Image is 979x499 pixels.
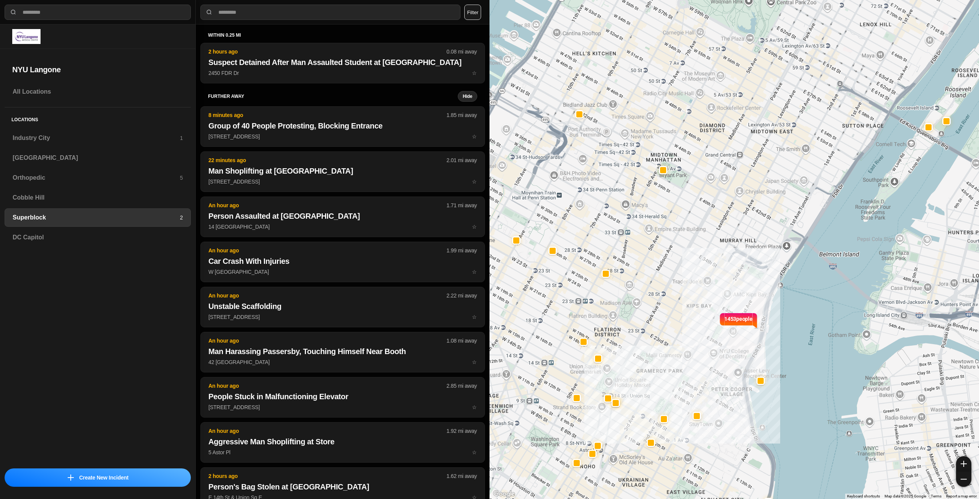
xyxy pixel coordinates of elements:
[12,29,41,44] img: logo
[447,247,477,254] p: 1.99 mi away
[68,475,74,481] img: icon
[200,106,485,147] button: 8 minutes ago1.85 mi awayGroup of 40 People Protesting, Blocking Entrance[STREET_ADDRESS]star
[208,481,477,492] h2: Person's Bag Stolen at [GEOGRAPHIC_DATA]
[200,133,485,140] a: 8 minutes ago1.85 mi awayGroup of 40 People Protesting, Blocking Entrance[STREET_ADDRESS]star
[472,224,477,230] span: star
[719,312,724,329] img: notch
[447,292,477,299] p: 2.22 mi away
[200,70,485,76] a: 2 hours ago0.08 mi awaySuspect Detained After Man Assaulted Student at [GEOGRAPHIC_DATA]2450 FDR ...
[847,494,880,499] button: Keyboard shortcuts
[200,287,485,327] button: An hour ago2.22 mi awayUnstable Scaffolding[STREET_ADDRESS]star
[200,151,485,192] button: 22 minutes ago2.01 mi awayMan Shoplifting at [GEOGRAPHIC_DATA][STREET_ADDRESS]star
[10,8,17,16] img: search
[447,472,477,480] p: 1.62 mi away
[208,449,477,456] p: 5 Astor Pl
[180,174,183,182] p: 5
[956,471,971,487] button: zoom-out
[472,179,477,185] span: star
[200,332,485,372] button: An hour ago1.08 mi awayMan Harassing Passersby, Touching Himself Near Booth42 [GEOGRAPHIC_DATA]star
[208,133,477,140] p: [STREET_ADDRESS]
[472,359,477,365] span: star
[13,87,183,96] h3: All Locations
[208,223,477,231] p: 14 [GEOGRAPHIC_DATA]
[447,382,477,390] p: 2.85 mi away
[208,57,477,68] h2: Suspect Detained After Man Assaulted Student at [GEOGRAPHIC_DATA]
[472,404,477,410] span: star
[208,120,477,131] h2: Group of 40 People Protesting, Blocking Entrance
[208,472,447,480] p: 2 hours ago
[472,133,477,140] span: star
[208,436,477,447] h2: Aggressive Man Shoplifting at Store
[180,214,183,221] p: 2
[200,359,485,365] a: An hour ago1.08 mi awayMan Harassing Passersby, Touching Himself Near Booth42 [GEOGRAPHIC_DATA]star
[472,449,477,455] span: star
[208,111,447,119] p: 8 minutes ago
[208,211,477,221] h2: Person Assaulted at [GEOGRAPHIC_DATA]
[447,48,477,55] p: 0.08 mi away
[208,313,477,321] p: [STREET_ADDRESS]
[208,256,477,267] h2: Car Crash With Injuries
[200,422,485,463] button: An hour ago1.92 mi awayAggressive Man Shoplifting at Store5 Astor Plstar
[13,213,180,222] h3: Superblock
[13,173,180,182] h3: Orthopedic
[885,494,926,498] span: Map data ©2025 Google
[463,93,472,99] small: Hide
[931,494,942,498] a: Terms (opens in new tab)
[200,197,485,237] button: An hour ago1.71 mi awayPerson Assaulted at [GEOGRAPHIC_DATA]14 [GEOGRAPHIC_DATA]star
[208,247,447,254] p: An hour ago
[464,5,481,20] button: Filter
[200,43,485,83] button: 2 hours ago0.08 mi awaySuspect Detained After Man Assaulted Student at [GEOGRAPHIC_DATA]2450 FDR ...
[200,404,485,410] a: An hour ago2.85 mi awayPeople Stuck in Malfunctioning Elevator[STREET_ADDRESS]star
[5,228,191,247] a: DC Capitol
[208,427,447,435] p: An hour ago
[447,156,477,164] p: 2.01 mi away
[200,314,485,320] a: An hour ago2.22 mi awayUnstable Scaffolding[STREET_ADDRESS]star
[13,193,183,202] h3: Cobble Hill
[13,153,183,163] h3: [GEOGRAPHIC_DATA]
[5,468,191,487] button: iconCreate New Incident
[208,301,477,312] h2: Unstable Scaffolding
[208,382,447,390] p: An hour ago
[447,111,477,119] p: 1.85 mi away
[5,129,191,147] a: Industry City1
[5,107,191,129] h5: Locations
[208,337,447,345] p: An hour ago
[79,474,128,481] p: Create New Incident
[208,358,477,366] p: 42 [GEOGRAPHIC_DATA]
[200,242,485,282] button: An hour ago1.99 mi awayCar Crash With InjuriesW [GEOGRAPHIC_DATA]star
[5,83,191,101] a: All Locations
[208,391,477,402] h2: People Stuck in Malfunctioning Elevator
[208,403,477,411] p: [STREET_ADDRESS]
[208,32,477,38] h5: within 0.25 mi
[208,93,458,99] h5: further away
[208,166,477,176] h2: Man Shoplifting at [GEOGRAPHIC_DATA]
[200,223,485,230] a: An hour ago1.71 mi awayPerson Assaulted at [GEOGRAPHIC_DATA]14 [GEOGRAPHIC_DATA]star
[208,178,477,185] p: [STREET_ADDRESS]
[200,178,485,185] a: 22 minutes ago2.01 mi awayMan Shoplifting at [GEOGRAPHIC_DATA][STREET_ADDRESS]star
[13,133,180,143] h3: Industry City
[447,427,477,435] p: 1.92 mi away
[961,461,967,467] img: zoom-in
[200,377,485,418] button: An hour ago2.85 mi awayPeople Stuck in Malfunctioning Elevator[STREET_ADDRESS]star
[472,70,477,76] span: star
[447,337,477,345] p: 1.08 mi away
[753,312,758,329] img: notch
[180,134,183,142] p: 1
[12,64,183,75] h2: NYU Langone
[946,494,977,498] a: Report a map error
[208,69,477,77] p: 2450 FDR Dr
[491,489,517,499] img: Google
[5,189,191,207] a: Cobble Hill
[208,156,447,164] p: 22 minutes ago
[200,449,485,455] a: An hour ago1.92 mi awayAggressive Man Shoplifting at Store5 Astor Plstar
[5,149,191,167] a: [GEOGRAPHIC_DATA]
[724,315,753,332] p: 1453 people
[13,233,183,242] h3: DC Capitol
[208,202,447,209] p: An hour ago
[472,269,477,275] span: star
[208,268,477,276] p: W [GEOGRAPHIC_DATA]
[458,91,477,102] button: Hide
[5,208,191,227] a: Superblock2
[447,202,477,209] p: 1.71 mi away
